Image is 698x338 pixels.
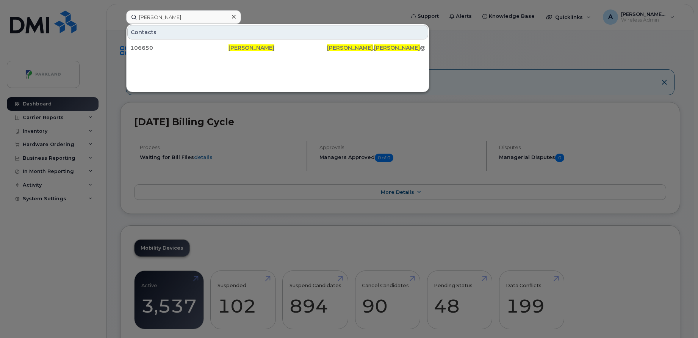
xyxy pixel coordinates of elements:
[127,41,428,55] a: 106650[PERSON_NAME][PERSON_NAME].[PERSON_NAME]@[DOMAIN_NAME]
[130,44,228,52] div: 106650
[327,44,425,52] div: . @[DOMAIN_NAME]
[228,44,274,51] span: [PERSON_NAME]
[127,25,428,39] div: Contacts
[374,44,420,51] span: [PERSON_NAME]
[327,44,373,51] span: [PERSON_NAME]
